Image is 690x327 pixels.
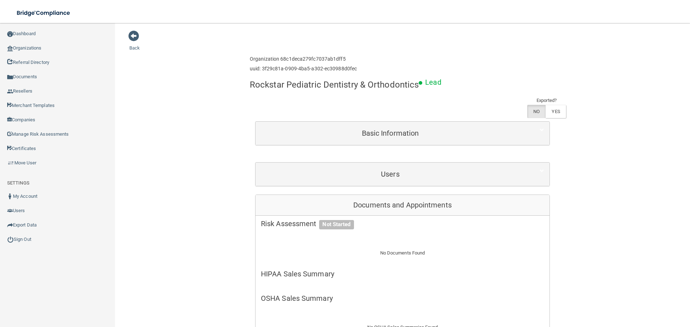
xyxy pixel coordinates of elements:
[527,96,566,105] td: Exported?
[250,56,357,62] h6: Organization 68c1deca279fc7037ab1dff5
[7,193,13,199] img: ic_user_dark.df1a06c3.png
[250,66,357,71] h6: uuid: 3f29c81a-0909-4ba5-a302-ec30988d0fec
[425,76,441,89] p: Lead
[527,105,546,118] label: NO
[546,105,566,118] label: YES
[250,80,419,89] h4: Rockstar Pediatric Dentistry & Orthodontics
[566,276,681,305] iframe: Drift Widget Chat Controller
[261,170,520,178] h5: Users
[256,240,549,266] div: No Documents Found
[319,220,354,229] span: Not Started
[7,159,14,167] img: briefcase.64adab9b.png
[129,37,140,51] a: Back
[7,46,13,51] img: organization-icon.f8decf85.png
[7,208,13,214] img: icon-users.e205127d.png
[261,270,544,278] h5: HIPAA Sales Summary
[11,6,77,20] img: bridge_compliance_login_screen.278c3ca4.svg
[7,31,13,37] img: ic_dashboard_dark.d01f4a41.png
[261,220,544,228] h5: Risk Assessment
[7,236,14,243] img: ic_power_dark.7ecde6b1.png
[261,125,544,141] a: Basic Information
[7,179,29,187] label: SETTINGS
[7,222,13,228] img: icon-export.b9366987.png
[261,129,520,137] h5: Basic Information
[7,74,13,80] img: icon-documents.8dae5593.png
[261,166,544,182] a: Users
[7,89,13,94] img: ic_reseller.de258add.png
[261,294,544,302] h5: OSHA Sales Summary
[256,195,549,216] div: Documents and Appointments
